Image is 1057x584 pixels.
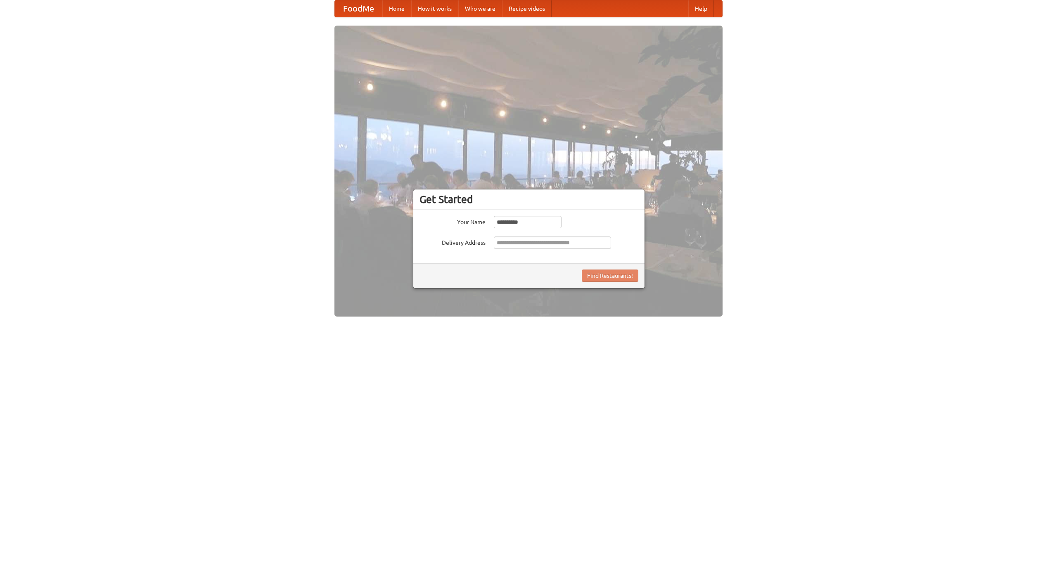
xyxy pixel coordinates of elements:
a: Who we are [458,0,502,17]
a: Recipe videos [502,0,552,17]
button: Find Restaurants! [582,270,638,282]
a: FoodMe [335,0,382,17]
a: Help [688,0,714,17]
label: Your Name [419,216,486,226]
a: How it works [411,0,458,17]
a: Home [382,0,411,17]
h3: Get Started [419,193,638,206]
label: Delivery Address [419,236,486,247]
